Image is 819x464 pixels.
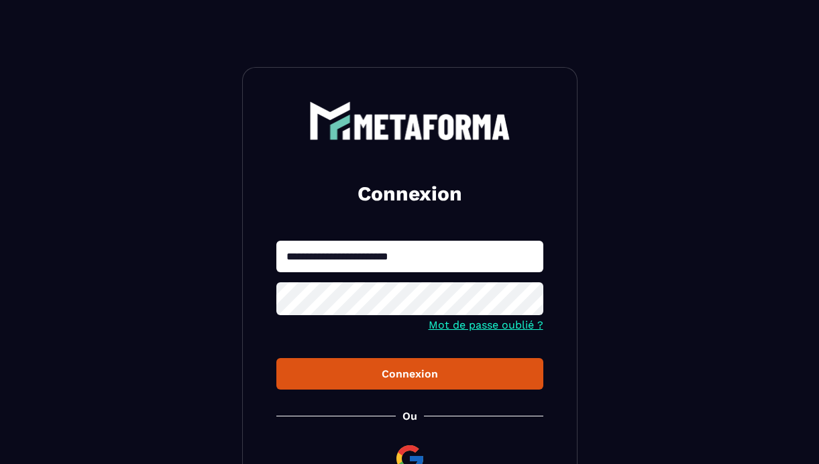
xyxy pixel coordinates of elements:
[429,318,543,331] a: Mot de passe oublié ?
[402,410,417,422] p: Ou
[292,180,527,207] h2: Connexion
[276,358,543,390] button: Connexion
[276,101,543,140] a: logo
[309,101,510,140] img: logo
[287,367,533,380] div: Connexion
